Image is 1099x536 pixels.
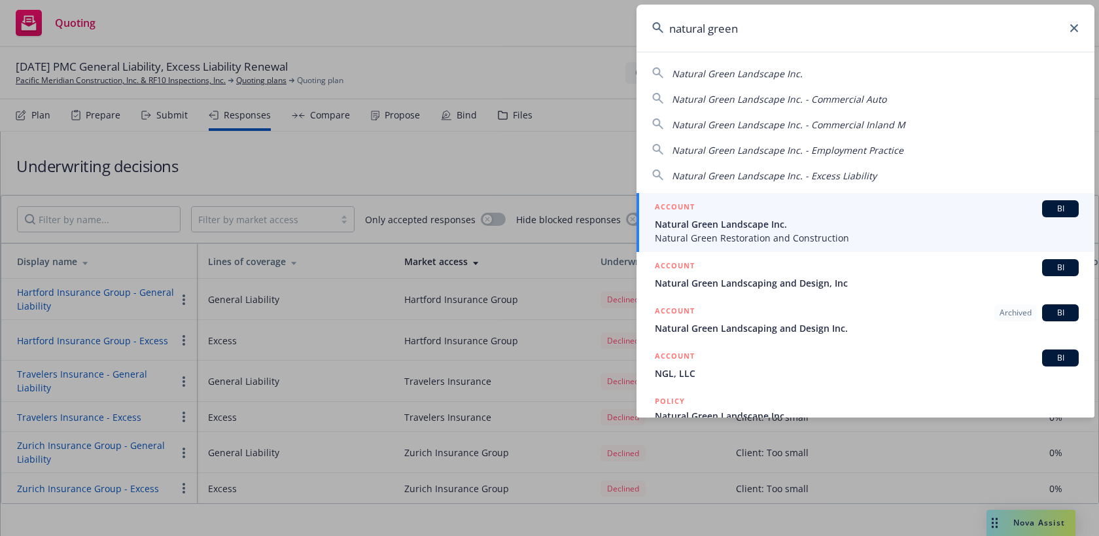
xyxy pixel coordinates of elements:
span: Natural Green Landscaping and Design Inc. [655,321,1079,335]
span: Natural Green Landscape Inc. - Employment Practice [672,144,903,156]
span: BI [1047,262,1073,274]
a: ACCOUNTArchivedBINatural Green Landscaping and Design Inc. [637,297,1094,342]
span: Natural Green Landscape Inc. [655,409,1079,423]
span: Natural Green Landscape Inc. [655,217,1079,231]
h5: ACCOUNT [655,304,695,320]
h5: POLICY [655,395,685,408]
span: Natural Green Landscape Inc. - Commercial Auto [672,93,886,105]
span: Natural Green Landscape Inc. - Commercial Inland M [672,118,905,131]
span: Natural Green Landscape Inc. [672,67,803,80]
span: BI [1047,203,1073,215]
span: NGL, LLC [655,366,1079,380]
span: Archived [1000,307,1032,319]
span: BI [1047,352,1073,364]
a: ACCOUNTBINGL, LLC [637,342,1094,387]
h5: ACCOUNT [655,349,695,365]
span: BI [1047,307,1073,319]
input: Search... [637,5,1094,52]
h5: ACCOUNT [655,259,695,275]
a: ACCOUNTBINatural Green Landscape Inc.Natural Green Restoration and Construction [637,193,1094,252]
span: Natural Green Landscape Inc. - Excess Liability [672,170,877,182]
span: Natural Green Landscaping and Design, Inc [655,276,1079,290]
a: ACCOUNTBINatural Green Landscaping and Design, Inc [637,252,1094,297]
h5: ACCOUNT [655,200,695,216]
a: POLICYNatural Green Landscape Inc. [637,387,1094,444]
span: Natural Green Restoration and Construction [655,231,1079,245]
